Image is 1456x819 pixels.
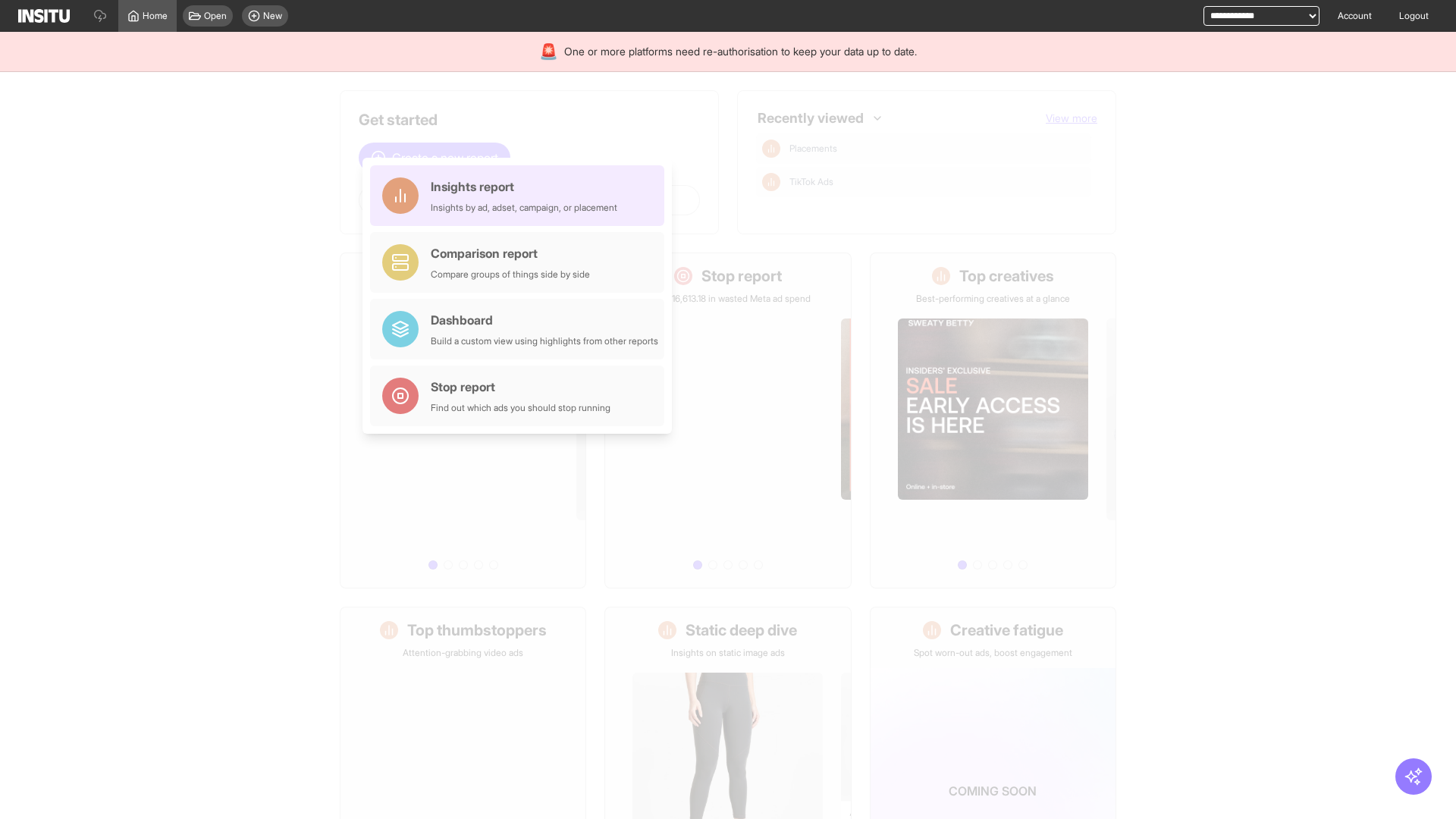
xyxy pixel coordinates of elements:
[431,202,617,214] div: Insights by ad, adset, campaign, or placement
[431,244,590,262] div: Comparison report
[143,10,168,22] span: Home
[431,177,617,196] div: Insights report
[431,402,610,414] div: Find out which ads you should stop running
[263,10,282,22] span: New
[539,41,558,62] div: 🚨
[431,268,590,281] div: Compare groups of things side by side
[18,9,70,23] img: Logo
[204,10,227,22] span: Open
[431,335,658,347] div: Build a custom view using highlights from other reports
[564,44,917,59] span: One or more platforms need re-authorisation to keep your data up to date.
[431,311,658,329] div: Dashboard
[431,378,610,396] div: Stop report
